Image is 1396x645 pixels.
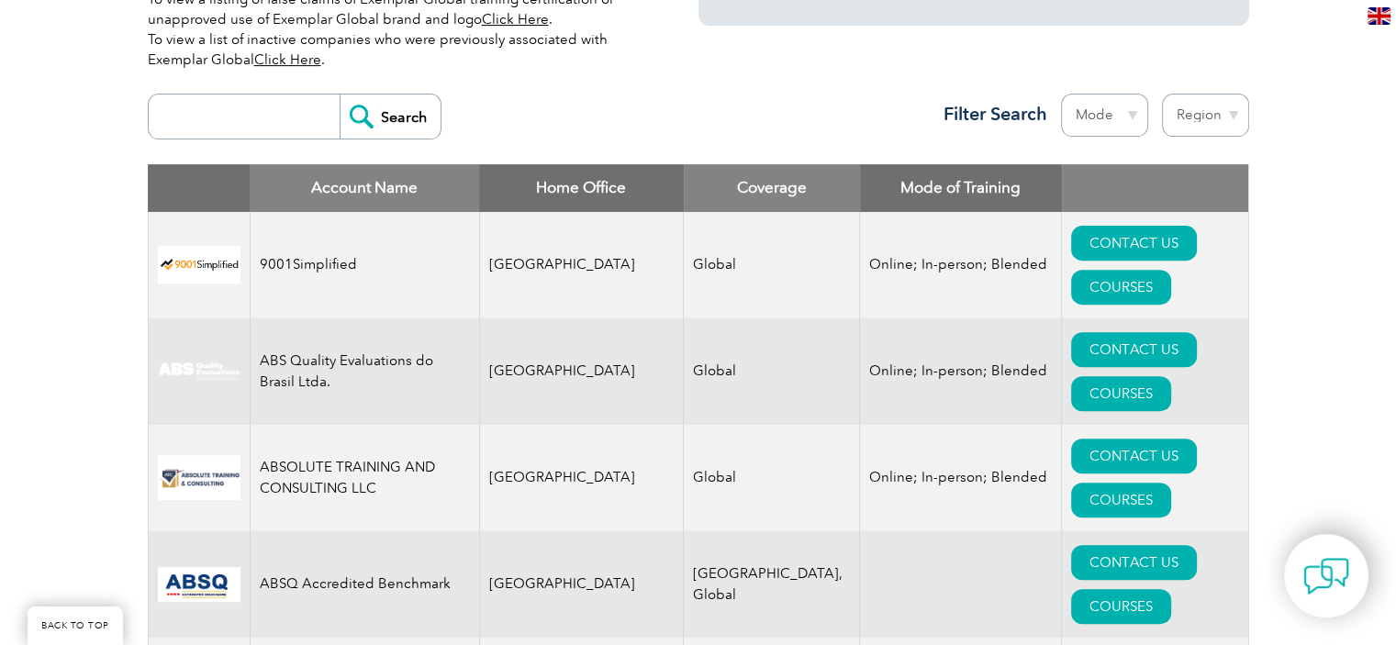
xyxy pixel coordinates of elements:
[1071,439,1197,473] a: CONTACT US
[1071,589,1171,624] a: COURSES
[860,318,1062,425] td: Online; In-person; Blended
[1071,483,1171,517] a: COURSES
[684,425,860,531] td: Global
[340,95,441,139] input: Search
[158,246,240,284] img: 37c9c059-616f-eb11-a812-002248153038-logo.png
[684,531,860,638] td: [GEOGRAPHIC_DATA], Global
[479,318,684,425] td: [GEOGRAPHIC_DATA]
[1303,553,1349,599] img: contact-chat.png
[1071,376,1171,411] a: COURSES
[158,455,240,500] img: 16e092f6-eadd-ed11-a7c6-00224814fd52-logo.png
[479,212,684,318] td: [GEOGRAPHIC_DATA]
[860,425,1062,531] td: Online; In-person; Blended
[1071,332,1197,367] a: CONTACT US
[479,531,684,638] td: [GEOGRAPHIC_DATA]
[250,212,479,318] td: 9001Simplified
[1071,545,1197,580] a: CONTACT US
[1062,164,1248,212] th: : activate to sort column ascending
[250,531,479,638] td: ABSQ Accredited Benchmark
[479,425,684,531] td: [GEOGRAPHIC_DATA]
[1071,270,1171,305] a: COURSES
[1368,7,1390,25] img: en
[250,318,479,425] td: ABS Quality Evaluations do Brasil Ltda.
[482,11,549,28] a: Click Here
[860,212,1062,318] td: Online; In-person; Blended
[250,425,479,531] td: ABSOLUTE TRAINING AND CONSULTING LLC
[254,51,321,68] a: Click Here
[684,212,860,318] td: Global
[158,567,240,602] img: cc24547b-a6e0-e911-a812-000d3a795b83-logo.png
[28,606,123,645] a: BACK TO TOP
[684,164,860,212] th: Coverage: activate to sort column ascending
[1071,226,1197,261] a: CONTACT US
[479,164,684,212] th: Home Office: activate to sort column ascending
[933,103,1047,126] h3: Filter Search
[684,318,860,425] td: Global
[860,164,1062,212] th: Mode of Training: activate to sort column ascending
[250,164,479,212] th: Account Name: activate to sort column descending
[158,361,240,382] img: c92924ac-d9bc-ea11-a814-000d3a79823d-logo.jpg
